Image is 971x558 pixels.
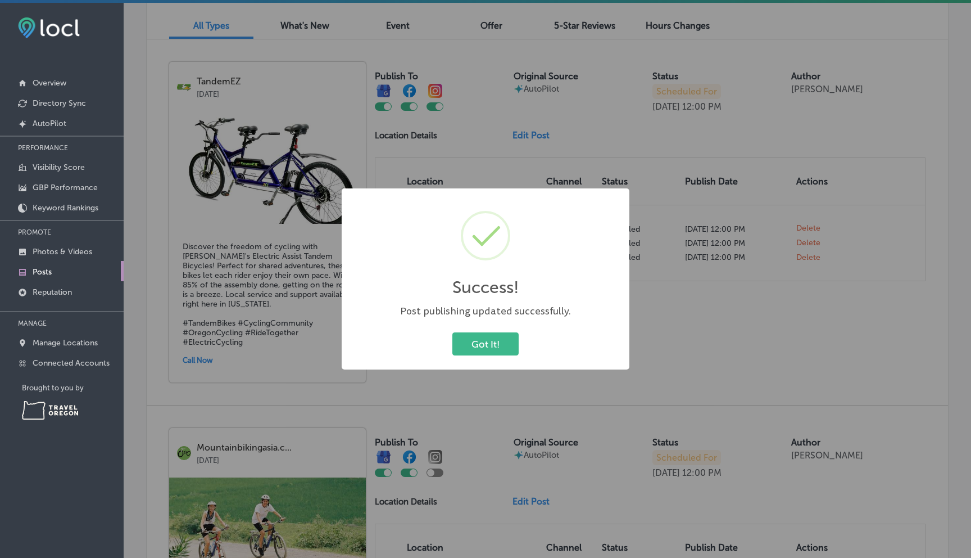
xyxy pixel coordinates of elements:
[33,338,98,348] p: Manage Locations
[33,267,52,277] p: Posts
[33,163,85,172] p: Visibility Score
[33,183,98,192] p: GBP Performance
[452,332,519,355] button: Got It!
[33,78,66,88] p: Overview
[33,358,110,368] p: Connected Accounts
[33,119,66,128] p: AutoPilot
[22,384,124,392] p: Brought to you by
[18,17,80,38] img: fda3e92497d09a02dc62c9cd864e3231.png
[33,203,98,213] p: Keyword Rankings
[22,401,78,420] img: Travel Oregon
[33,287,72,297] p: Reputation
[353,304,618,318] div: Post publishing updated successfully.
[33,247,92,256] p: Photos & Videos
[33,98,86,108] p: Directory Sync
[452,277,519,298] h2: Success!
